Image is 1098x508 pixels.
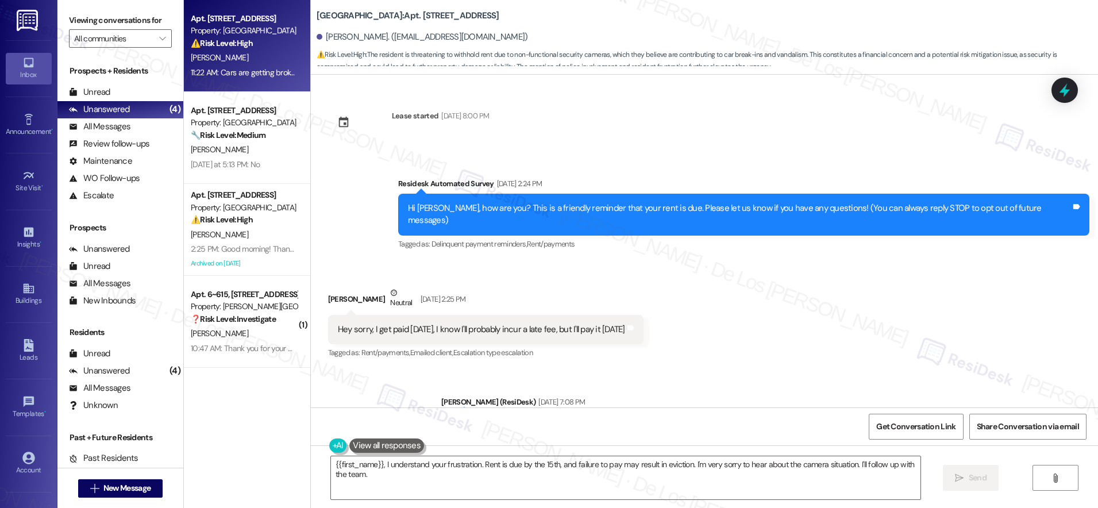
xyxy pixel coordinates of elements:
[527,239,575,249] span: Rent/payments
[159,34,165,43] i: 
[432,239,527,249] span: Delinquent payment reminders ,
[408,202,1071,227] div: Hi [PERSON_NAME], how are you? This is a friendly reminder that your rent is due. Please let us k...
[328,287,644,315] div: [PERSON_NAME]
[392,110,439,122] div: Lease started
[6,279,52,310] a: Buildings
[17,10,40,31] img: ResiDesk Logo
[90,484,99,493] i: 
[338,324,625,336] div: Hey sorry, I get paid [DATE], I know I'll probably incur a late fee, but I'll pay it [DATE]
[167,101,183,118] div: (4)
[69,382,130,394] div: All Messages
[57,432,183,444] div: Past + Future Residents
[191,343,867,353] div: 10:47 AM: Thank you for your message. Our offices are currently closed, but we will contact you w...
[191,38,253,48] strong: ⚠️ Risk Level: High
[6,166,52,197] a: Site Visit •
[44,408,46,416] span: •
[317,49,1098,74] span: : The resident is threatening to withhold rent due to non-functional security cameras, which they...
[69,138,149,150] div: Review follow-ups
[190,256,298,271] div: Archived on [DATE]
[955,474,964,483] i: 
[441,396,1089,412] div: [PERSON_NAME] (ResiDesk)
[57,222,183,234] div: Prospects
[57,326,183,338] div: Residents
[331,456,920,499] textarea: {{first_name}}, I understand your frustration. Rent is due by the 15th, and failure to pay may re...
[51,126,53,134] span: •
[191,67,739,78] div: 11:22 AM: Cars are getting broken into left and right, and vandalized and y'all are telling peopl...
[438,110,489,122] div: [DATE] 8:00 PM
[191,13,297,25] div: Apt. [STREET_ADDRESS]
[191,229,248,240] span: [PERSON_NAME]
[6,336,52,367] a: Leads
[191,159,260,170] div: [DATE] at 5:13 PM: No
[869,414,963,440] button: Get Conversation Link
[6,222,52,253] a: Insights •
[69,11,172,29] label: Viewing conversations for
[361,348,410,357] span: Rent/payments ,
[57,65,183,77] div: Prospects + Residents
[191,189,297,201] div: Apt. [STREET_ADDRESS]
[69,121,130,133] div: All Messages
[191,144,248,155] span: [PERSON_NAME]
[191,25,297,37] div: Property: [GEOGRAPHIC_DATA]
[191,117,297,129] div: Property: [GEOGRAPHIC_DATA]
[969,414,1087,440] button: Share Conversation via email
[191,202,297,214] div: Property: [GEOGRAPHIC_DATA]
[328,344,644,361] div: Tagged as:
[69,86,110,98] div: Unread
[69,399,118,411] div: Unknown
[876,421,956,433] span: Get Conversation Link
[943,465,999,491] button: Send
[69,452,138,464] div: Past Residents
[398,236,1089,252] div: Tagged as:
[69,155,132,167] div: Maintenance
[494,178,542,190] div: [DATE] 2:24 PM
[410,348,453,357] span: Emailed client ,
[191,314,276,324] strong: ❓ Risk Level: Investigate
[969,472,987,484] span: Send
[535,396,585,408] div: [DATE] 7:08 PM
[6,448,52,479] a: Account
[74,29,153,48] input: All communities
[69,260,110,272] div: Unread
[69,278,130,290] div: All Messages
[6,392,52,423] a: Templates •
[418,293,466,305] div: [DATE] 2:25 PM
[191,105,297,117] div: Apt. [STREET_ADDRESS]
[453,348,533,357] span: Escalation type escalation
[191,328,248,338] span: [PERSON_NAME]
[41,182,43,190] span: •
[191,214,253,225] strong: ⚠️ Risk Level: High
[1051,474,1060,483] i: 
[191,130,265,140] strong: 🔧 Risk Level: Medium
[69,348,110,360] div: Unread
[40,238,41,247] span: •
[69,190,114,202] div: Escalate
[191,288,297,301] div: Apt. 6~615, [STREET_ADDRESS]
[78,479,163,498] button: New Message
[317,10,499,22] b: [GEOGRAPHIC_DATA]: Apt. [STREET_ADDRESS]
[388,287,414,311] div: Neutral
[317,50,366,59] strong: ⚠️ Risk Level: High
[317,31,528,43] div: [PERSON_NAME]. ([EMAIL_ADDRESS][DOMAIN_NAME])
[69,103,130,116] div: Unanswered
[191,52,248,63] span: [PERSON_NAME]
[6,53,52,84] a: Inbox
[103,482,151,494] span: New Message
[69,295,136,307] div: New Inbounds
[69,243,130,255] div: Unanswered
[191,301,297,313] div: Property: [PERSON_NAME][GEOGRAPHIC_DATA] Apartments
[167,362,183,380] div: (4)
[69,365,130,377] div: Unanswered
[69,172,140,184] div: WO Follow-ups
[398,178,1089,194] div: Residesk Automated Survey
[977,421,1079,433] span: Share Conversation via email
